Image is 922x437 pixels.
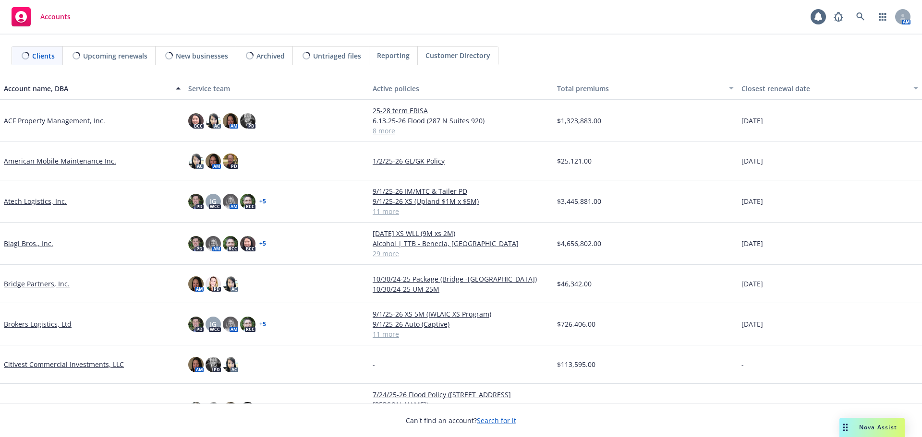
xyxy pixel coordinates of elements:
[741,359,744,369] span: -
[188,276,204,292] img: photo
[859,423,897,431] span: Nova Assist
[240,402,255,417] img: photo
[373,274,549,284] a: 10/30/24-25 Package (Bridge -[GEOGRAPHIC_DATA])
[223,402,238,417] img: photo
[4,238,53,248] a: Biagi Bros., Inc.
[83,51,147,61] span: Upcoming renewals
[4,83,170,94] div: Account name, DBA
[373,83,549,94] div: Active policies
[256,51,285,61] span: Archived
[188,317,204,332] img: photo
[4,279,70,289] a: Bridge Partners, Inc.
[373,248,549,259] a: 29 more
[188,154,204,169] img: photo
[8,3,74,30] a: Accounts
[373,228,549,238] a: [DATE] XS WLL (9M xs 2M)
[741,279,763,289] span: [DATE]
[373,309,549,319] a: 9/1/25-26 XS 5M (IWLAIC XS Program)
[4,359,124,369] a: Citivest Commercial Investments, LLC
[741,116,763,126] span: [DATE]
[206,357,221,372] img: photo
[373,206,549,216] a: 11 more
[210,196,217,206] span: JG
[839,418,905,437] button: Nova Assist
[829,7,848,26] a: Report a Bug
[741,156,763,166] span: [DATE]
[839,418,851,437] div: Drag to move
[373,196,549,206] a: 9/1/25-26 XS (Upland $1M x $5M)
[223,113,238,129] img: photo
[741,83,908,94] div: Closest renewal date
[240,317,255,332] img: photo
[4,196,67,206] a: Atech Logistics, Inc.
[373,106,549,116] a: 25-28 term ERISA
[557,359,595,369] span: $113,595.00
[557,196,601,206] span: $3,445,881.00
[851,7,870,26] a: Search
[206,276,221,292] img: photo
[188,236,204,251] img: photo
[373,319,549,329] a: 9/1/25-26 Auto (Captive)
[188,194,204,209] img: photo
[425,50,490,60] span: Customer Directory
[373,186,549,196] a: 9/1/25-26 IM/MTC & Tailer PD
[741,196,763,206] span: [DATE]
[4,156,116,166] a: American Mobile Maintenance Inc.
[223,317,238,332] img: photo
[557,156,592,166] span: $25,121.00
[32,51,55,61] span: Clients
[741,238,763,248] span: [DATE]
[557,279,592,289] span: $46,342.00
[373,238,549,248] a: Alcohol | TTB - Benecia, [GEOGRAPHIC_DATA]
[373,390,549,410] a: 7/24/25-26 Flood Policy ([STREET_ADDRESS][PERSON_NAME])
[873,7,892,26] a: Switch app
[557,238,601,248] span: $4,656,802.00
[4,319,72,329] a: Brokers Logistics, Ltd
[313,51,361,61] span: Untriaged files
[210,319,217,329] span: JG
[477,416,516,425] a: Search for it
[188,83,365,94] div: Service team
[553,77,738,100] button: Total premiums
[223,236,238,251] img: photo
[557,83,723,94] div: Total premiums
[373,329,549,339] a: 11 more
[240,113,255,129] img: photo
[369,77,553,100] button: Active policies
[206,113,221,129] img: photo
[240,194,255,209] img: photo
[188,357,204,372] img: photo
[377,50,410,60] span: Reporting
[223,276,238,292] img: photo
[738,77,922,100] button: Closest renewal date
[373,116,549,126] a: 6.13.25-26 Flood (287 N Suites 920)
[406,415,516,425] span: Can't find an account?
[373,156,549,166] a: 1/2/25-26 GL/GK Policy
[223,357,238,372] img: photo
[557,319,595,329] span: $726,406.00
[259,199,266,204] a: + 5
[4,116,105,126] a: ACF Property Management, Inc.
[188,402,204,417] img: photo
[259,241,266,247] a: + 5
[206,154,221,169] img: photo
[373,359,375,369] span: -
[741,319,763,329] span: [DATE]
[240,236,255,251] img: photo
[557,116,601,126] span: $1,323,883.00
[40,13,71,21] span: Accounts
[223,154,238,169] img: photo
[184,77,369,100] button: Service team
[223,194,238,209] img: photo
[259,321,266,327] a: + 5
[176,51,228,61] span: New businesses
[206,236,221,251] img: photo
[373,126,549,136] a: 8 more
[188,113,204,129] img: photo
[373,284,549,294] a: 10/30/24-25 UM 25M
